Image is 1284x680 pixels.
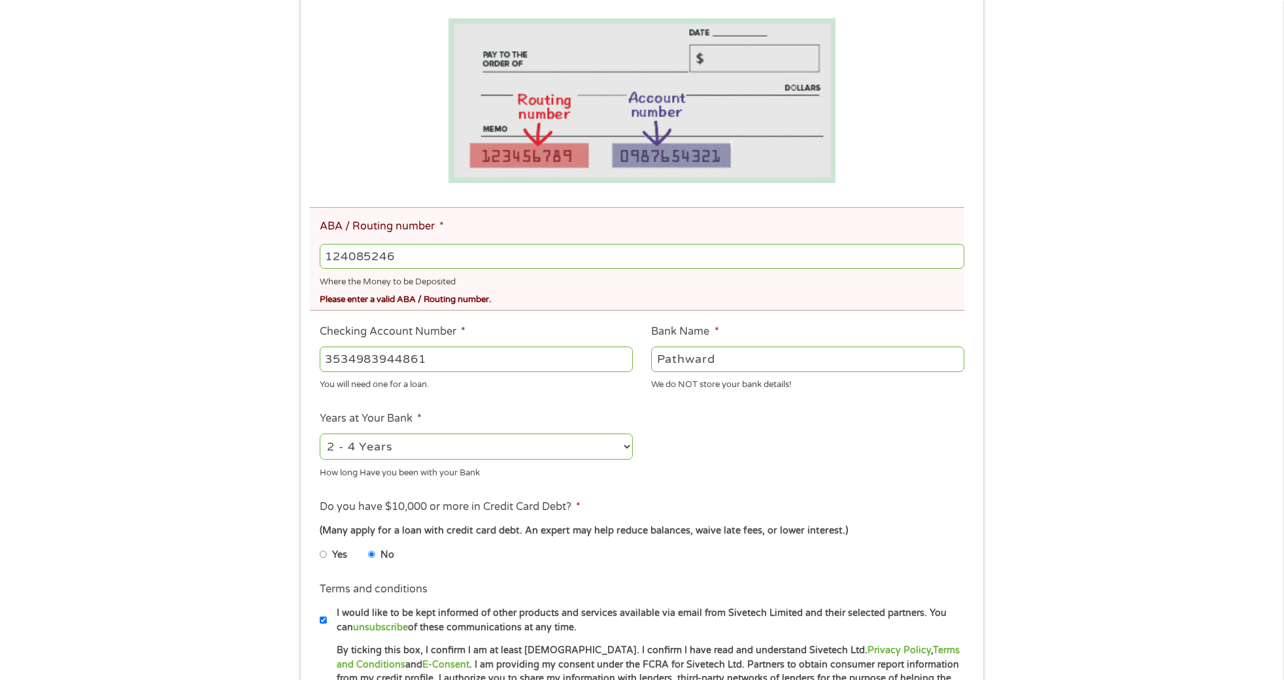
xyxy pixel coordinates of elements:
[320,412,422,426] label: Years at Your Bank
[337,645,960,670] a: Terms and Conditions
[332,548,347,562] label: Yes
[320,524,964,538] div: (Many apply for a loan with credit card debt. An expert may help reduce balances, waive late fees...
[320,271,964,289] div: Where the Money to be Deposited
[320,325,465,339] label: Checking Account Number
[651,374,964,392] div: We do NOT store your bank details!
[320,220,444,233] label: ABA / Routing number
[320,289,964,307] div: Please enter a valid ABA / Routing number.
[868,645,931,656] a: Privacy Policy
[320,347,633,371] input: 345634636
[320,244,964,269] input: 263177916
[320,462,633,480] div: How long Have you been with your Bank
[353,622,408,633] a: unsubscribe
[320,500,581,514] label: Do you have $10,000 or more in Credit Card Debt?
[320,374,633,392] div: You will need one for a loan.
[651,325,718,339] label: Bank Name
[327,606,968,634] label: I would like to be kept informed of other products and services available via email from Sivetech...
[380,548,394,562] label: No
[422,659,469,670] a: E-Consent
[320,583,428,596] label: Terms and conditions
[448,18,836,184] img: Routing number location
